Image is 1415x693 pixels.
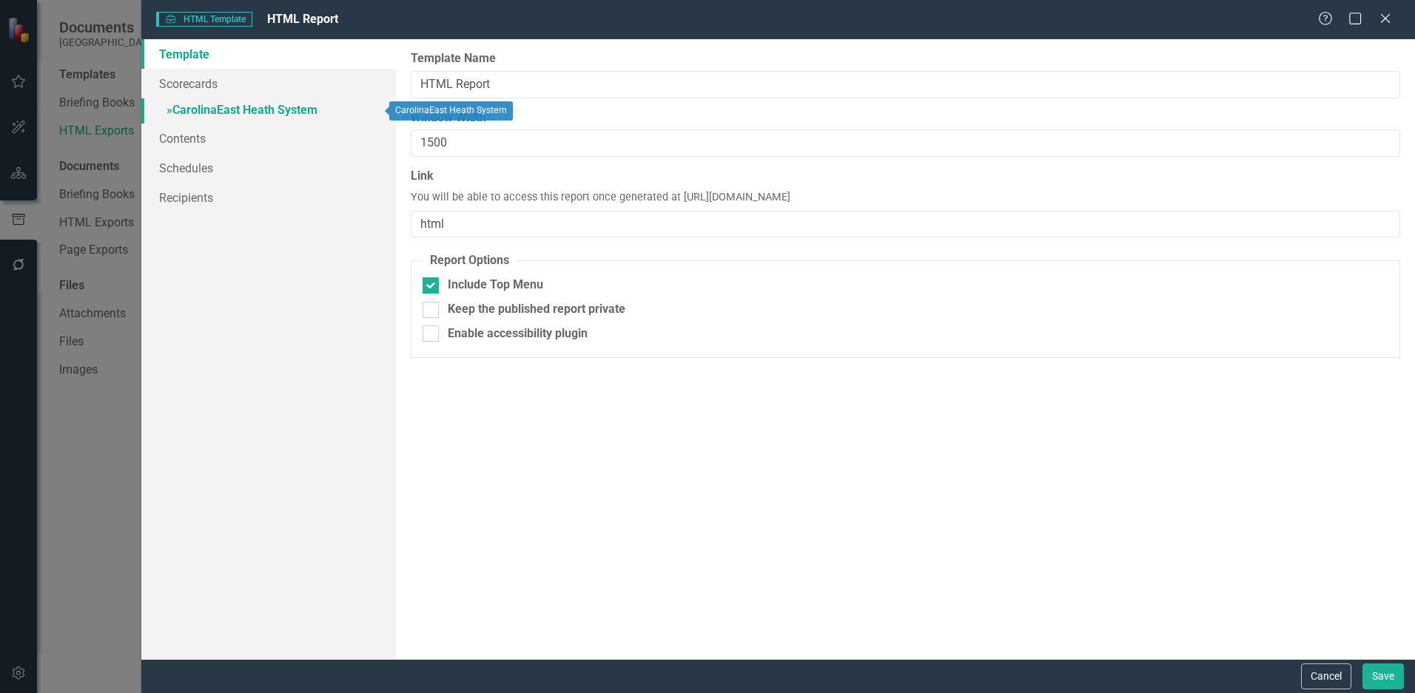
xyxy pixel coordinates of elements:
[141,98,396,124] a: »CarolinaEast Heath System
[448,277,543,294] div: Include Top Menu
[156,12,252,27] span: HTML Template
[448,301,625,318] div: Keep the published report private
[411,190,790,206] span: You will be able to access this report once generated at [URL][DOMAIN_NAME]
[141,153,396,183] a: Schedules
[141,124,396,153] a: Contents
[141,183,396,212] a: Recipients
[1362,663,1404,689] button: Save
[167,103,172,117] span: »
[1301,663,1351,689] button: Cancel
[411,168,1400,185] label: Link
[411,109,1400,126] label: Window Width
[141,39,396,69] a: Template
[267,12,338,26] span: HTML Report
[389,101,513,121] div: CarolinaEast Heath System
[141,69,396,98] a: Scorecards
[448,325,588,342] div: Enable accessibility plugin
[411,50,1400,67] label: Template Name
[423,252,517,269] legend: Report Options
